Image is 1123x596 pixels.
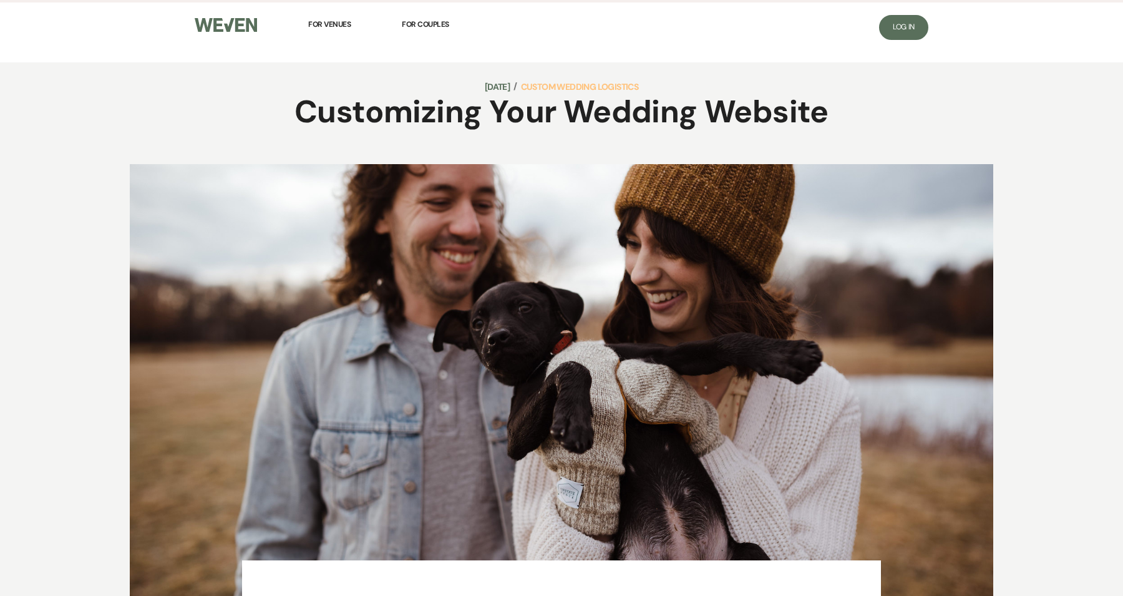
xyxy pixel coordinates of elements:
span: For Venues [308,19,351,29]
span: For Couples [402,19,449,29]
a: For Venues [308,11,351,38]
a: For Couples [402,11,449,38]
span: Log In [893,22,915,32]
span: / [513,79,517,94]
a: Log In [879,15,928,40]
h1: Customizing Your Wedding Website [276,94,847,130]
img: Weven Logo [195,18,257,32]
a: Custom Wedding Logistics [521,79,639,94]
time: [DATE] [485,79,510,94]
